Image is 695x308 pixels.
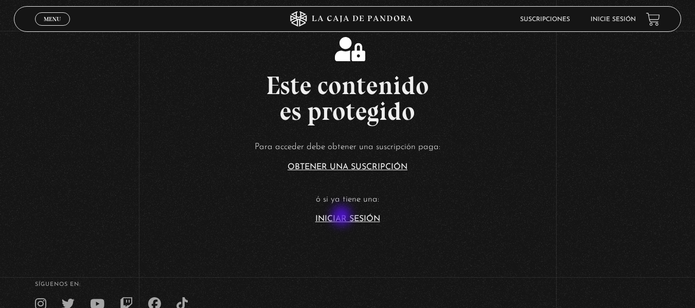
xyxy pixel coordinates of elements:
a: Inicie sesión [591,16,636,23]
a: View your shopping cart [646,12,660,26]
a: Suscripciones [520,16,570,23]
a: Obtener una suscripción [288,163,407,171]
span: Menu [44,16,61,22]
h4: SÍguenos en: [35,282,661,287]
a: Iniciar Sesión [315,215,380,223]
span: Cerrar [40,25,64,32]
